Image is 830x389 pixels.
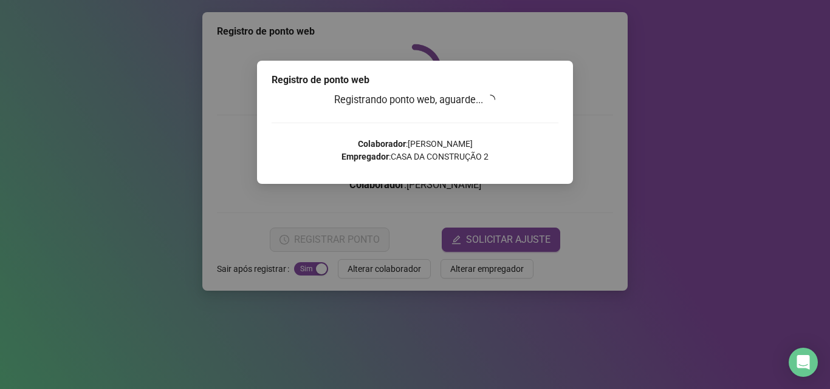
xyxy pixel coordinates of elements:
span: loading [485,95,495,104]
strong: Empregador [341,152,389,161]
div: Registro de ponto web [272,73,558,87]
strong: Colaborador [358,139,406,149]
h3: Registrando ponto web, aguarde... [272,92,558,108]
div: Open Intercom Messenger [789,348,818,377]
p: : [PERSON_NAME] : CASA DA CONSTRUÇÃO 2 [272,138,558,163]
